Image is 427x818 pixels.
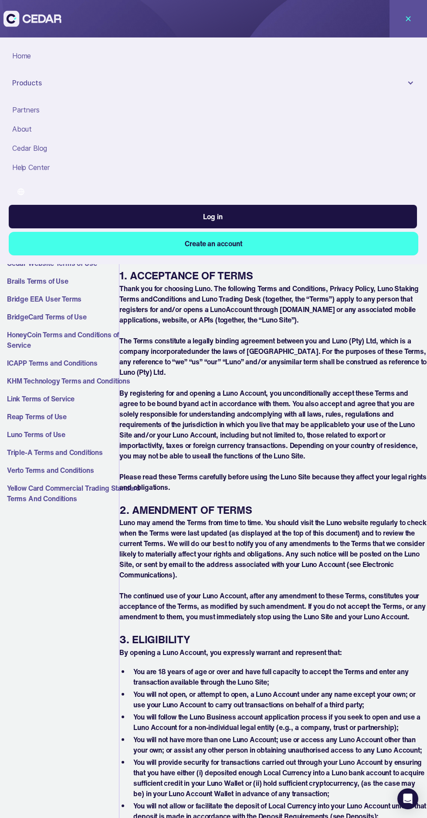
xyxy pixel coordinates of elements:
a: Cedar Blog [9,139,418,158]
div: Products [12,78,404,88]
div: About [12,124,415,134]
a: About [9,119,418,139]
div: Help Center [12,162,415,173]
div: Open Intercom Messenger [397,788,418,809]
a: Create an account [9,232,418,255]
a: Home [9,46,418,65]
div: Home [12,51,415,61]
a: Help Center [9,158,418,177]
div: Log in [203,211,222,222]
div: Cedar Blog [12,143,415,153]
div: Products [9,74,418,92]
a: Partners [9,100,418,119]
div: Partners [12,105,415,115]
a: Log in [9,205,417,228]
img: world icon [17,188,24,195]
